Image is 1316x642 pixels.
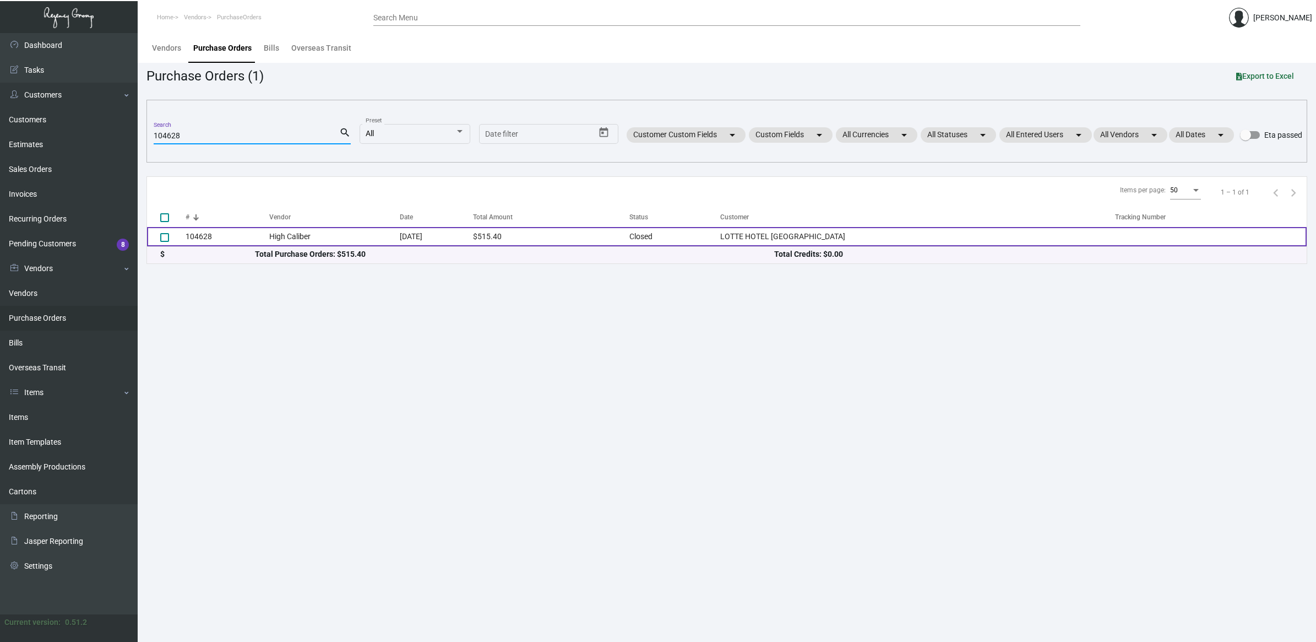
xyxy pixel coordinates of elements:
div: Purchase Orders [193,42,252,54]
mat-icon: arrow_drop_down [1148,128,1161,142]
div: Tracking Number [1115,212,1307,222]
div: Bills [264,42,279,54]
div: Date [400,212,473,222]
td: 104628 [186,227,269,246]
mat-chip: All Currencies [836,127,917,143]
button: Next page [1285,184,1302,201]
span: PurchaseOrders [217,14,262,21]
div: Purchase Orders (1) [146,66,264,86]
span: All [366,129,374,138]
div: Total Purchase Orders: $515.40 [255,249,774,260]
div: Total Amount [473,212,630,222]
img: admin@bootstrapmaster.com [1229,8,1249,28]
span: Vendors [184,14,206,21]
div: [PERSON_NAME] [1253,12,1312,24]
div: Status [629,212,648,222]
div: Date [400,212,413,222]
div: Current version: [4,617,61,628]
div: 1 – 1 of 1 [1221,187,1249,197]
mat-chip: All Entered Users [999,127,1092,143]
mat-chip: All Statuses [921,127,996,143]
div: # [186,212,269,222]
mat-chip: Custom Fields [749,127,833,143]
mat-icon: search [339,126,351,139]
mat-chip: All Vendors [1094,127,1167,143]
td: High Caliber [269,227,400,246]
span: 50 [1170,186,1178,194]
button: Export to Excel [1227,66,1303,86]
div: Total Amount [473,212,513,222]
mat-chip: Customer Custom Fields [627,127,746,143]
mat-chip: All Dates [1169,127,1234,143]
mat-icon: arrow_drop_down [813,128,826,142]
div: Vendors [152,42,181,54]
td: LOTTE HOTEL [GEOGRAPHIC_DATA] [720,227,1116,246]
div: $ [160,249,255,260]
div: Customer [720,212,749,222]
mat-icon: arrow_drop_down [1072,128,1085,142]
span: Home [157,14,173,21]
div: Vendor [269,212,400,222]
span: Eta passed [1264,128,1302,142]
div: Status [629,212,720,222]
mat-icon: arrow_drop_down [1214,128,1227,142]
div: Tracking Number [1115,212,1166,222]
div: Overseas Transit [291,42,351,54]
div: Vendor [269,212,291,222]
div: Customer [720,212,1116,222]
mat-icon: arrow_drop_down [726,128,739,142]
td: Closed [629,227,720,246]
span: Export to Excel [1236,72,1294,80]
input: Start date [485,130,519,139]
div: Total Credits: $0.00 [774,249,1293,260]
td: $515.40 [473,227,630,246]
button: Open calendar [595,124,613,142]
button: Previous page [1267,184,1285,201]
div: 0.51.2 [65,617,87,628]
div: Items per page: [1120,185,1166,195]
mat-select: Items per page: [1170,187,1201,195]
input: End date [529,130,581,139]
td: [DATE] [400,227,473,246]
mat-icon: arrow_drop_down [898,128,911,142]
div: # [186,212,189,222]
mat-icon: arrow_drop_down [976,128,989,142]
